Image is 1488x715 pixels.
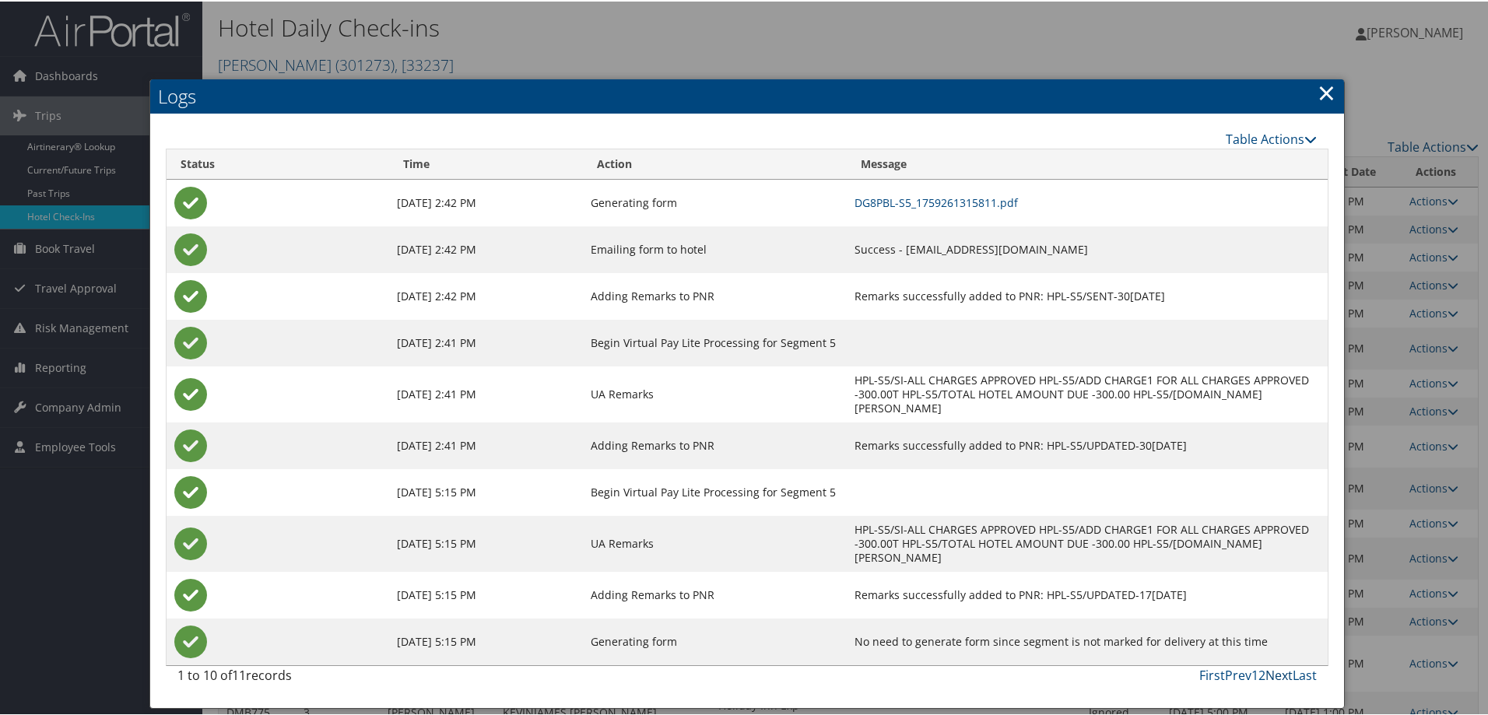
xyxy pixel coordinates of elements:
td: [DATE] 2:41 PM [389,318,584,365]
td: Adding Remarks to PNR [583,421,847,468]
th: Status: activate to sort column ascending [167,148,389,178]
td: [DATE] 5:15 PM [389,514,584,570]
td: [DATE] 2:41 PM [389,365,584,421]
a: Table Actions [1226,129,1317,146]
th: Message: activate to sort column ascending [847,148,1328,178]
td: UA Remarks [583,365,847,421]
td: Emailing form to hotel [583,225,847,272]
td: Remarks successfully added to PNR: HPL-S5/UPDATED-17[DATE] [847,570,1328,617]
a: 1 [1251,665,1258,682]
td: Begin Virtual Pay Lite Processing for Segment 5 [583,318,847,365]
td: HPL-S5/SI-ALL CHARGES APPROVED HPL-S5/ADD CHARGE1 FOR ALL CHARGES APPROVED -300.00T HPL-S5/TOTAL ... [847,514,1328,570]
td: UA Remarks [583,514,847,570]
td: Generating form [583,178,847,225]
span: 11 [232,665,246,682]
div: 1 to 10 of records [177,664,445,691]
td: [DATE] 2:41 PM [389,421,584,468]
a: Prev [1225,665,1251,682]
h2: Logs [150,78,1344,112]
td: No need to generate form since segment is not marked for delivery at this time [847,617,1328,664]
a: 2 [1258,665,1265,682]
a: First [1199,665,1225,682]
th: Action: activate to sort column ascending [583,148,847,178]
td: Adding Remarks to PNR [583,570,847,617]
td: [DATE] 2:42 PM [389,178,584,225]
td: [DATE] 2:42 PM [389,225,584,272]
td: Remarks successfully added to PNR: HPL-S5/UPDATED-30[DATE] [847,421,1328,468]
td: [DATE] 5:15 PM [389,468,584,514]
td: Success - [EMAIL_ADDRESS][DOMAIN_NAME] [847,225,1328,272]
td: [DATE] 2:42 PM [389,272,584,318]
td: [DATE] 5:15 PM [389,570,584,617]
td: Generating form [583,617,847,664]
td: HPL-S5/SI-ALL CHARGES APPROVED HPL-S5/ADD CHARGE1 FOR ALL CHARGES APPROVED -300.00T HPL-S5/TOTAL ... [847,365,1328,421]
td: Begin Virtual Pay Lite Processing for Segment 5 [583,468,847,514]
td: Remarks successfully added to PNR: HPL-S5/SENT-30[DATE] [847,272,1328,318]
a: DG8PBL-S5_1759261315811.pdf [855,194,1018,209]
a: Last [1293,665,1317,682]
td: [DATE] 5:15 PM [389,617,584,664]
td: Adding Remarks to PNR [583,272,847,318]
a: Next [1265,665,1293,682]
a: Close [1318,75,1335,107]
th: Time: activate to sort column ascending [389,148,584,178]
